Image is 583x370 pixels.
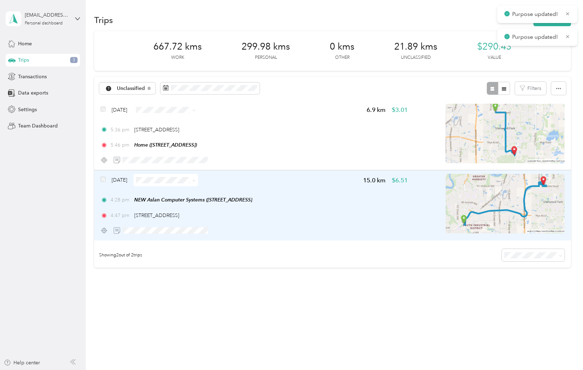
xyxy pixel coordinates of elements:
span: Transactions [18,73,47,80]
span: Showing 2 out of 2 trips [94,252,142,258]
span: 667.72 kms [153,41,202,52]
p: Personal [255,55,277,61]
span: 6.9 km [367,106,386,114]
p: Other [335,55,350,61]
p: Purpose updated! [512,33,560,42]
span: 3 [70,57,78,63]
p: Value [488,55,501,61]
span: 15.0 km [363,176,386,185]
img: minimap [446,174,565,233]
img: minimap [446,104,565,163]
button: Filters [515,82,546,95]
span: Team Dashboard [18,122,58,130]
span: Trips [18,56,29,64]
button: Help center [4,359,40,366]
span: Unclassified [117,86,145,91]
span: 21.89 kms [394,41,437,52]
p: Purpose updated! [512,10,560,19]
span: 4:28 pm [111,196,131,204]
span: 0 kms [330,41,355,52]
div: [EMAIL_ADDRESS][DOMAIN_NAME] [25,11,69,19]
span: 5:46 pm [111,141,131,149]
span: $290.43 [477,41,511,52]
span: [STREET_ADDRESS] [134,212,179,218]
span: $3.01 [392,106,408,114]
span: [DATE] [112,106,127,114]
span: 5:36 pm [111,126,131,133]
p: Work [171,55,184,61]
span: $6.51 [392,176,408,185]
span: Settings [18,106,37,113]
span: 299.98 kms [242,41,290,52]
span: 4:47 pm [111,212,131,219]
span: NEW Aslan Computer Systems ([STREET_ADDRESS] [134,197,252,203]
iframe: Everlance-gr Chat Button Frame [543,330,583,370]
span: Home [18,40,32,47]
span: Data exports [18,89,48,97]
p: Unclassified [401,55,431,61]
div: Personal dashboard [25,21,63,25]
h1: Trips [94,16,113,24]
span: [DATE] [112,176,127,184]
span: [STREET_ADDRESS] [134,127,179,133]
span: Home ([STREET_ADDRESS]) [134,142,197,148]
